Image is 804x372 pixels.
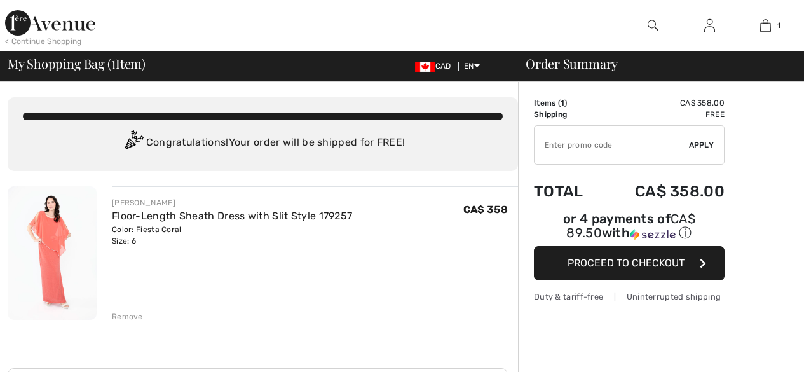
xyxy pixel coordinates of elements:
img: search the website [648,18,658,33]
span: CA$ 89.50 [566,211,695,240]
div: [PERSON_NAME] [112,197,352,209]
img: Canadian Dollar [415,62,435,72]
div: or 4 payments of with [534,213,725,242]
div: Duty & tariff-free | Uninterrupted shipping [534,291,725,303]
div: < Continue Shopping [5,36,82,47]
img: 1ère Avenue [5,10,95,36]
span: 1 [777,20,780,31]
span: 1 [111,54,116,71]
div: Order Summary [510,57,796,70]
div: Congratulations! Your order will be shipped for FREE! [23,130,503,156]
span: 1 [561,99,564,107]
td: Items ( ) [534,97,601,109]
a: 1 [738,18,793,33]
td: CA$ 358.00 [601,170,725,213]
td: Free [601,109,725,120]
img: Sezzle [630,229,676,240]
span: CAD [415,62,456,71]
button: Proceed to Checkout [534,246,725,280]
div: Color: Fiesta Coral Size: 6 [112,224,352,247]
span: My Shopping Bag ( Item) [8,57,146,70]
img: My Bag [760,18,771,33]
input: Promo code [535,126,689,164]
img: Congratulation2.svg [121,130,146,156]
div: Remove [112,311,143,322]
span: CA$ 358 [463,203,508,216]
td: CA$ 358.00 [601,97,725,109]
span: Apply [689,139,714,151]
a: Sign In [694,18,725,34]
img: Floor-Length Sheath Dress with Slit Style 179257 [8,186,97,320]
span: Proceed to Checkout [568,257,685,269]
span: EN [464,62,480,71]
a: Floor-Length Sheath Dress with Slit Style 179257 [112,210,352,222]
td: Shipping [534,109,601,120]
td: Total [534,170,601,213]
div: or 4 payments ofCA$ 89.50withSezzle Click to learn more about Sezzle [534,213,725,246]
img: My Info [704,18,715,33]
